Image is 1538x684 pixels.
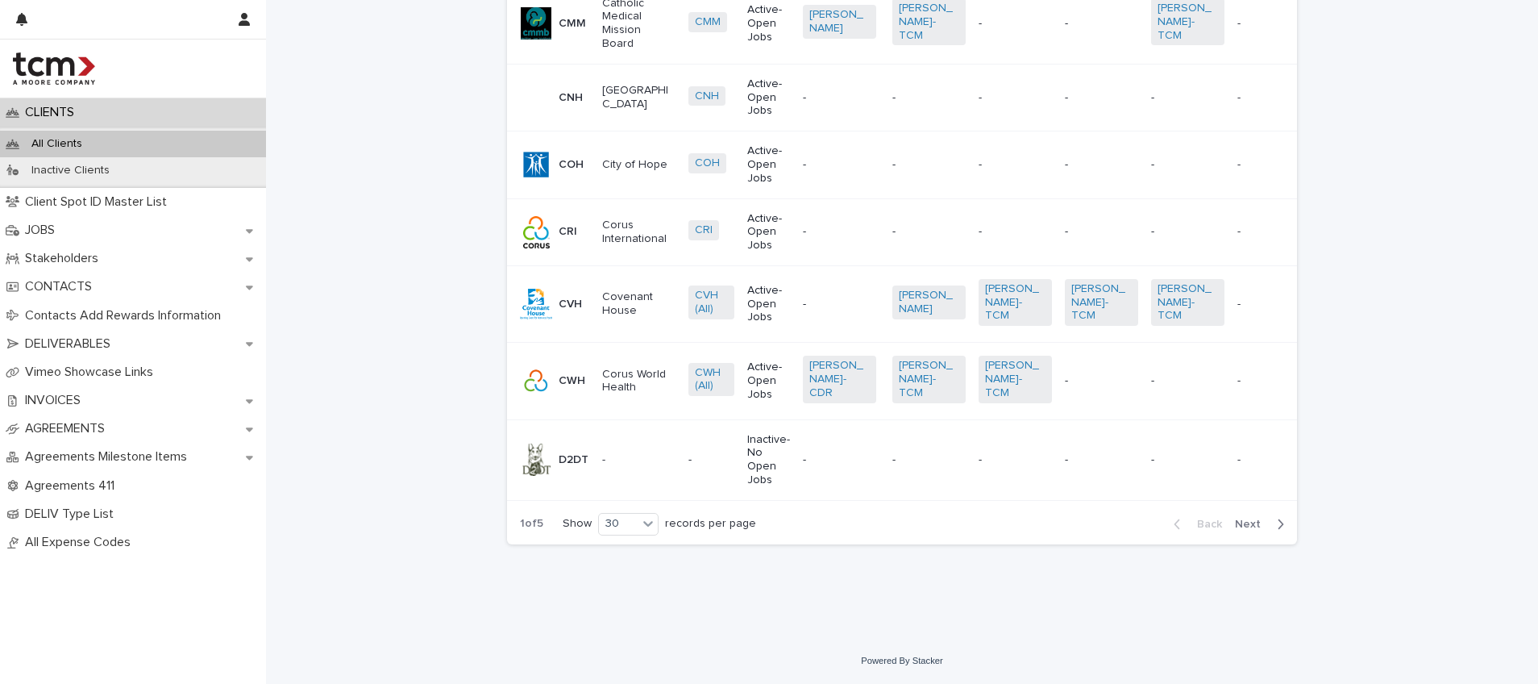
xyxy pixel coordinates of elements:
p: - [1151,453,1224,467]
p: All Clients [19,137,95,151]
a: CNH [695,90,719,103]
p: Active-Open Jobs [747,361,790,401]
p: CMM [559,17,586,31]
p: COH [559,158,584,172]
a: Powered By Stacker [861,656,942,665]
p: Stakeholders [19,251,111,266]
p: - [602,453,675,467]
p: - [892,453,966,467]
a: CVH (All) [695,289,728,316]
tr: CVHCovenant HouseCVH (All) Active-Open Jobs-[PERSON_NAME] [PERSON_NAME]-TCM [PERSON_NAME]-TCM [PE... [507,265,1428,342]
p: - [892,225,966,239]
a: [PERSON_NAME]-TCM [985,359,1045,399]
p: - [1065,91,1138,105]
p: - [1237,371,1244,388]
p: 1 of 5 [507,504,556,544]
p: Active-Open Jobs [747,144,790,185]
p: - [1151,158,1224,172]
tr: CWHCorus World HealthCWH (All) Active-Open Jobs[PERSON_NAME]-CDR [PERSON_NAME]-TCM [PERSON_NAME]-... [507,343,1428,419]
p: - [1065,225,1138,239]
p: - [1237,14,1244,31]
p: CONTACTS [19,279,105,294]
p: - [1065,453,1138,467]
a: [PERSON_NAME]-CDR [809,359,870,399]
a: COH [695,156,720,170]
a: [PERSON_NAME]-TCM [899,2,959,42]
p: Agreements 411 [19,478,127,494]
div: 30 [599,515,638,532]
p: Active-Open Jobs [747,3,790,44]
p: records per page [665,517,756,531]
a: [PERSON_NAME]-TCM [985,282,1045,323]
p: - [979,158,1052,172]
a: [PERSON_NAME] [809,8,870,35]
p: - [1237,294,1244,311]
p: Covenant House [602,290,675,318]
p: - [979,453,1052,467]
p: Corus World Health [602,368,675,395]
p: - [803,453,876,467]
p: - [1065,374,1138,388]
tr: COHCity of HopeCOH Active-Open Jobs------- - [507,131,1428,198]
p: - [1151,374,1224,388]
p: - [1151,225,1224,239]
p: JOBS [19,223,68,238]
p: - [1237,155,1244,172]
p: - [892,158,966,172]
p: Active-Open Jobs [747,77,790,118]
p: - [1237,88,1244,105]
p: DELIVERABLES [19,336,123,352]
p: - [803,298,876,311]
tr: D2DT--Inactive-No Open Jobs------- - [507,419,1428,500]
p: Agreements Milestone Items [19,449,200,465]
p: Client Spot ID Master List [19,194,180,210]
a: [PERSON_NAME]-TCM [1158,2,1218,42]
a: CRI [695,223,713,237]
p: Vimeo Showcase Links [19,365,166,380]
span: Next [1235,519,1270,530]
p: Show [563,517,592,531]
p: - [979,225,1052,239]
a: CMM [695,15,721,29]
p: Inactive-No Open Jobs [747,433,790,487]
button: Next [1228,517,1297,532]
p: DELIV Type List [19,507,127,522]
a: [PERSON_NAME] [899,289,959,316]
p: CRI [559,225,577,239]
img: 4hMmSqQkux38exxPVZHQ [13,52,95,85]
p: - [1065,158,1138,172]
p: - [892,91,966,105]
p: - [688,453,734,467]
tr: CRICorus InternationalCRI Active-Open Jobs------- - [507,198,1428,265]
button: Back [1161,517,1228,532]
p: - [1151,91,1224,105]
p: [GEOGRAPHIC_DATA] [602,84,675,111]
p: CVH [559,298,582,311]
p: CWH [559,374,585,388]
p: - [803,225,876,239]
tr: CNH[GEOGRAPHIC_DATA]CNH Active-Open Jobs------- - [507,64,1428,131]
p: All Expense Codes [19,535,143,550]
p: Inactive Clients [19,164,123,177]
p: INVOICES [19,393,94,408]
p: Active-Open Jobs [747,212,790,252]
p: CLIENTS [19,105,87,120]
a: [PERSON_NAME]-TCM [1158,282,1218,323]
a: CWH (All) [695,366,728,394]
p: Active-Open Jobs [747,284,790,324]
p: - [1237,450,1244,467]
p: Corus International [602,219,675,246]
p: Contacts Add Rewards Information [19,308,234,323]
p: - [979,91,1052,105]
span: Back [1187,519,1222,530]
p: - [803,91,876,105]
p: CNH [559,91,583,105]
p: - [1065,17,1138,31]
p: D2DT [559,453,588,467]
p: AGREEMENTS [19,421,118,436]
p: - [979,17,1052,31]
p: - [803,158,876,172]
a: [PERSON_NAME]-TCM [1071,282,1132,323]
p: City of Hope [602,158,675,172]
p: - [1237,222,1244,239]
